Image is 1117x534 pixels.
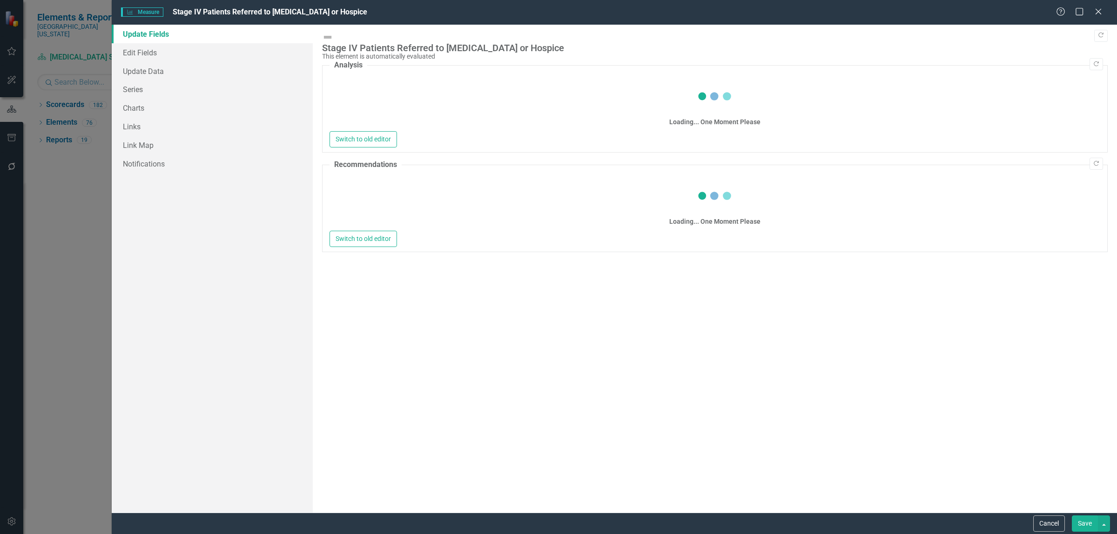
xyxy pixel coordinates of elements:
a: Notifications [112,154,313,173]
a: Link Map [112,136,313,154]
div: Stage IV Patients Referred to [MEDICAL_DATA] or Hospice [322,43,1103,53]
a: Series [112,80,313,99]
button: Switch to old editor [330,131,397,147]
span: Measure [121,7,163,17]
a: Edit Fields [112,43,313,62]
legend: Analysis [330,60,367,71]
a: Update Data [112,62,313,80]
span: Stage IV Patients Referred to [MEDICAL_DATA] or Hospice [173,7,367,16]
a: Update Fields [112,25,313,43]
a: Charts [112,99,313,117]
button: Cancel [1033,515,1065,532]
div: Loading... One Moment Please [669,217,760,226]
a: Links [112,117,313,136]
div: This element is automatically evaluated [322,53,1103,60]
img: Not Defined [322,32,333,43]
legend: Recommendations [330,160,402,170]
div: Loading... One Moment Please [669,117,760,127]
button: Save [1072,515,1098,532]
button: Switch to old editor [330,231,397,247]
